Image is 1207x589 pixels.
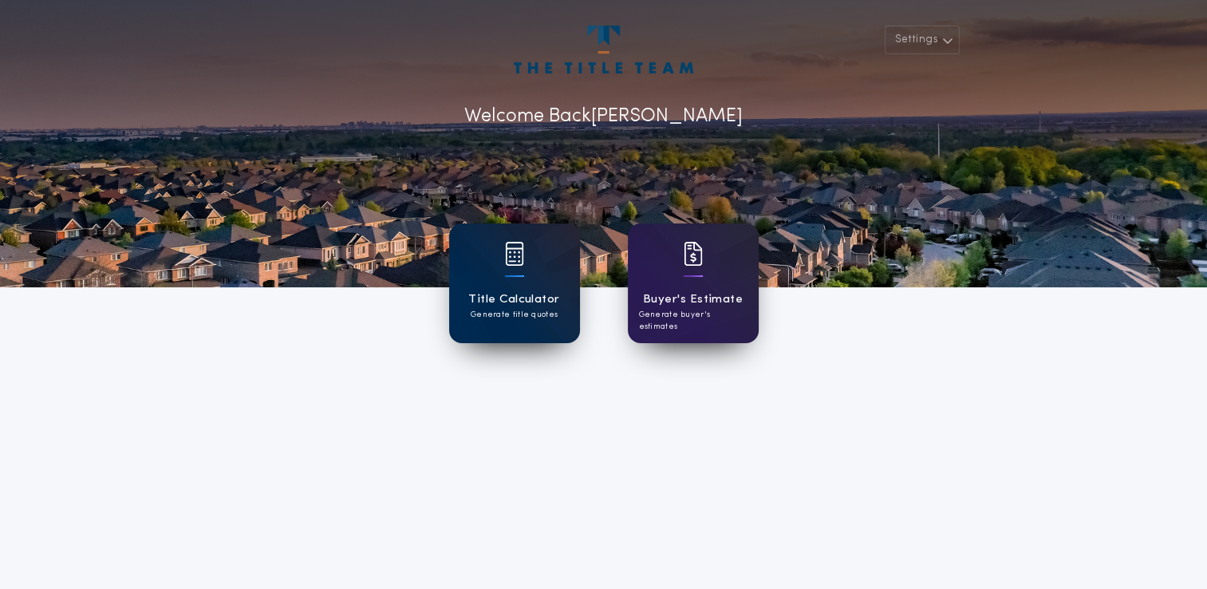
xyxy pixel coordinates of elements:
h1: Buyer's Estimate [643,291,743,309]
p: Welcome Back [PERSON_NAME] [464,102,743,131]
p: Generate title quotes [471,309,558,321]
img: card icon [684,242,703,266]
button: Settings [885,26,960,54]
img: account-logo [514,26,692,73]
a: card iconBuyer's EstimateGenerate buyer's estimates [628,223,759,343]
p: Generate buyer's estimates [639,309,747,333]
h1: Title Calculator [468,291,559,309]
a: card iconTitle CalculatorGenerate title quotes [449,223,580,343]
img: card icon [505,242,524,266]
